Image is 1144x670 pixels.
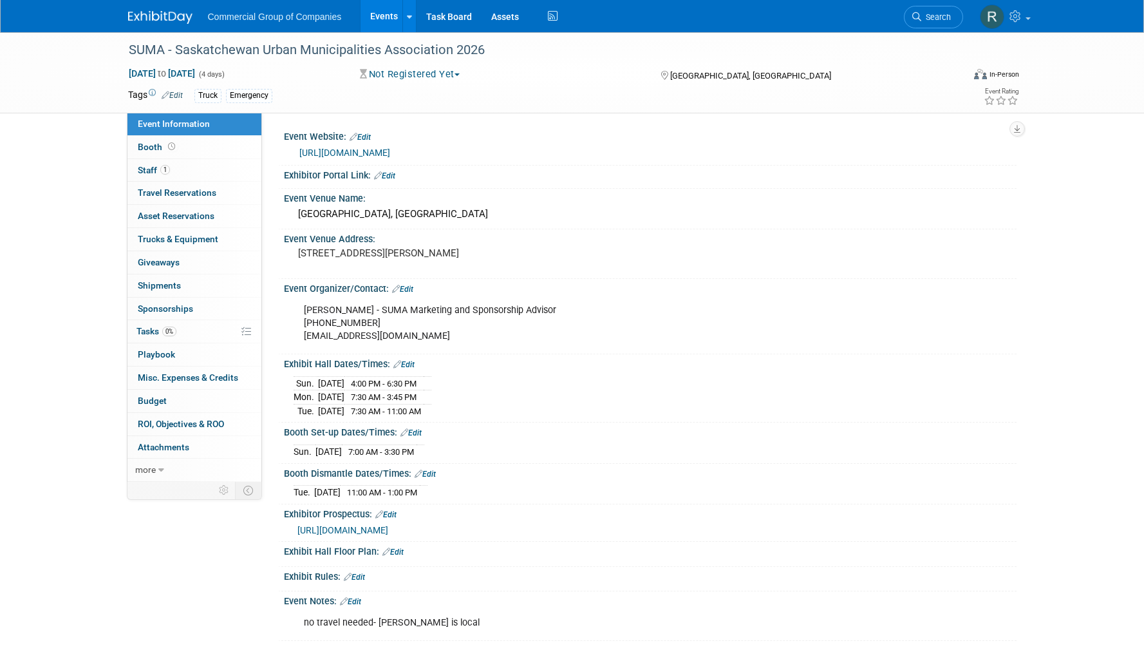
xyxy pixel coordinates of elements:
[315,445,342,458] td: [DATE]
[284,423,1017,439] div: Booth Set-up Dates/Times:
[128,68,196,79] span: [DATE] [DATE]
[127,436,261,459] a: Attachments
[298,247,575,259] pre: [STREET_ADDRESS][PERSON_NAME]
[294,445,315,458] td: Sun.
[284,127,1017,144] div: Event Website:
[318,390,344,405] td: [DATE]
[295,610,875,636] div: no travel needed- [PERSON_NAME] is local
[127,343,261,366] a: Playbook
[984,88,1018,95] div: Event Rating
[284,567,1017,584] div: Exhibit Rules:
[318,404,344,417] td: [DATE]
[284,542,1017,559] div: Exhibit Hall Floor Plan:
[138,165,170,175] span: Staff
[226,89,272,102] div: Emergency
[127,136,261,158] a: Booth
[127,113,261,135] a: Event Information
[294,486,314,499] td: Tue.
[921,12,951,22] span: Search
[127,228,261,251] a: Trucks & Equipment
[887,67,1020,86] div: Event Format
[989,70,1019,79] div: In-Person
[392,285,413,294] a: Edit
[138,142,178,152] span: Booth
[138,257,180,267] span: Giveaways
[382,548,404,557] a: Edit
[670,71,831,81] span: [GEOGRAPHIC_DATA], [GEOGRAPHIC_DATA]
[294,376,318,390] td: Sun.
[138,211,214,221] span: Asset Reservations
[374,171,395,180] a: Edit
[348,447,414,457] span: 7:00 AM - 3:30 PM
[198,70,225,79] span: (4 days)
[138,187,216,198] span: Travel Reservations
[138,234,218,244] span: Trucks & Equipment
[297,525,388,535] a: [URL][DOMAIN_NAME]
[351,379,417,388] span: 4:00 PM - 6:30 PM
[127,390,261,412] a: Budget
[980,5,1004,29] img: Rod Leland
[284,166,1017,182] div: Exhibitor Portal Link:
[393,360,415,369] a: Edit
[344,573,365,582] a: Edit
[284,591,1017,608] div: Event Notes:
[350,133,371,142] a: Edit
[375,510,397,519] a: Edit
[355,68,465,81] button: Not Registered Yet
[138,119,210,129] span: Event Information
[127,251,261,274] a: Giveaways
[294,390,318,405] td: Mon.
[340,597,361,606] a: Edit
[127,205,261,227] a: Asset Reservations
[294,404,318,417] td: Tue.
[400,428,422,437] a: Edit
[138,372,238,383] span: Misc. Expenses & Credits
[128,11,192,24] img: ExhibitDay
[165,142,178,151] span: Booth not reserved yet
[127,459,261,481] a: more
[136,326,176,336] span: Tasks
[294,204,1007,224] div: [GEOGRAPHIC_DATA], [GEOGRAPHIC_DATA]
[235,482,261,499] td: Toggle Event Tabs
[351,407,421,416] span: 7:30 AM - 11:00 AM
[284,229,1017,245] div: Event Venue Address:
[415,470,436,479] a: Edit
[127,367,261,389] a: Misc. Expenses & Credits
[138,442,189,452] span: Attachments
[318,376,344,390] td: [DATE]
[127,298,261,320] a: Sponsorships
[162,327,176,336] span: 0%
[156,68,168,79] span: to
[127,413,261,436] a: ROI, Objectives & ROO
[284,354,1017,371] div: Exhibit Hall Dates/Times:
[351,392,417,402] span: 7:30 AM - 3:45 PM
[127,182,261,204] a: Travel Reservations
[284,279,1017,296] div: Event Organizer/Contact:
[138,349,175,359] span: Playbook
[162,91,183,100] a: Edit
[904,6,963,28] a: Search
[160,165,170,175] span: 1
[284,189,1017,205] div: Event Venue Name:
[194,89,221,102] div: Truck
[138,303,193,314] span: Sponsorships
[314,486,341,499] td: [DATE]
[124,39,944,62] div: SUMA - Saskatchewan Urban Municipalities Association 2026
[295,298,875,349] div: [PERSON_NAME] - SUMA Marketing and Sponsorship Advisor [PHONE_NUMBER] [EMAIL_ADDRESS][DOMAIN_NAME]
[347,488,417,497] span: 11:00 AM - 1:00 PM
[299,148,390,158] a: [URL][DOMAIN_NAME]
[135,464,156,475] span: more
[127,320,261,343] a: Tasks0%
[138,419,224,429] span: ROI, Objectives & ROO
[127,274,261,297] a: Shipments
[128,88,183,103] td: Tags
[974,69,987,79] img: Format-Inperson.png
[127,159,261,182] a: Staff1
[208,12,342,22] span: Commercial Group of Companies
[284,464,1017,481] div: Booth Dismantle Dates/Times:
[138,280,181,291] span: Shipments
[213,482,236,499] td: Personalize Event Tab Strip
[284,504,1017,521] div: Exhibitor Prospectus:
[138,396,167,406] span: Budget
